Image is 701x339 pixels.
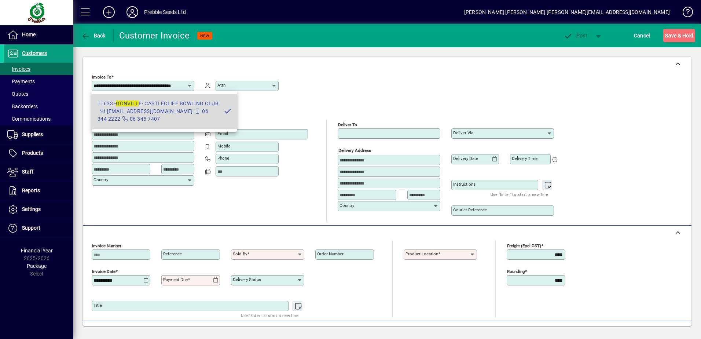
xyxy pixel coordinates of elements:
a: Support [4,219,73,237]
span: ave & Hold [665,30,693,41]
span: S [665,33,668,39]
mat-label: Invoice number [92,243,121,248]
mat-label: Deliver To [338,122,357,127]
mat-label: Deliver via [453,130,473,135]
a: Settings [4,200,73,219]
span: Invoices [7,66,30,72]
button: Copy to Delivery address [184,117,196,128]
span: Communications [7,116,51,122]
a: Quotes [4,88,73,100]
a: Staff [4,163,73,181]
mat-label: Order number [317,251,344,256]
a: Backorders [4,100,73,113]
mat-label: Sold by [233,251,247,256]
span: Backorders [7,103,38,109]
mat-hint: Use 'Enter' to start a new line [491,190,548,198]
a: Reports [4,182,73,200]
div: Customer Invoice [119,30,190,41]
button: Product [638,325,675,338]
span: Payments [7,79,35,84]
mat-hint: Use 'Enter' to start a new line [241,311,298,320]
mat-label: Delivery date [453,156,478,161]
span: P [576,33,580,39]
span: Reports [22,187,40,193]
mat-label: Attn [217,83,225,88]
button: Post [560,29,591,42]
mat-label: Product location [405,251,438,256]
span: Package [27,263,47,269]
div: Prebble Seeds Ltd [144,6,186,18]
mat-label: Rounding [507,269,525,274]
span: Back [81,33,106,39]
button: Profile [121,6,144,19]
div: [PERSON_NAME] [PERSON_NAME] [PERSON_NAME][EMAIL_ADDRESS][DOMAIN_NAME] [464,6,670,18]
app-page-header-button: Back [73,29,114,42]
span: Quotes [7,91,28,97]
a: Payments [4,75,73,88]
span: Suppliers [22,131,43,137]
mat-label: Courier Reference [453,207,487,212]
mat-label: Freight (excl GST) [507,243,541,248]
a: Knowledge Base [677,1,692,25]
span: Financial Year [21,248,53,254]
span: Staff [22,169,33,175]
a: Communications [4,113,73,125]
mat-label: Email [217,131,228,136]
span: ost [564,33,587,39]
mat-label: Delivery status [233,277,261,282]
span: Product [642,325,671,337]
mat-label: Payment due [163,277,188,282]
a: Home [4,26,73,44]
mat-label: Invoice To [92,74,111,80]
mat-label: Reference [163,251,182,256]
mat-label: Invoice date [92,269,115,274]
span: Customers [22,50,47,56]
mat-label: Phone [217,156,229,161]
span: Settings [22,206,41,212]
mat-label: Title [93,303,102,308]
button: Add [97,6,121,19]
mat-label: Mobile [217,143,230,149]
a: Invoices [4,63,73,75]
button: Cancel [632,29,652,42]
mat-label: Country [340,203,354,208]
mat-label: Country [93,177,108,182]
button: Back [79,29,107,42]
mat-label: Delivery time [512,156,537,161]
span: Support [22,225,40,231]
span: Cancel [634,30,650,41]
span: Home [22,32,36,37]
button: Save & Hold [663,29,695,42]
span: NEW [200,33,209,38]
a: Products [4,144,73,163]
span: Products [22,150,43,156]
mat-label: Instructions [453,182,476,187]
a: Suppliers [4,125,73,144]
